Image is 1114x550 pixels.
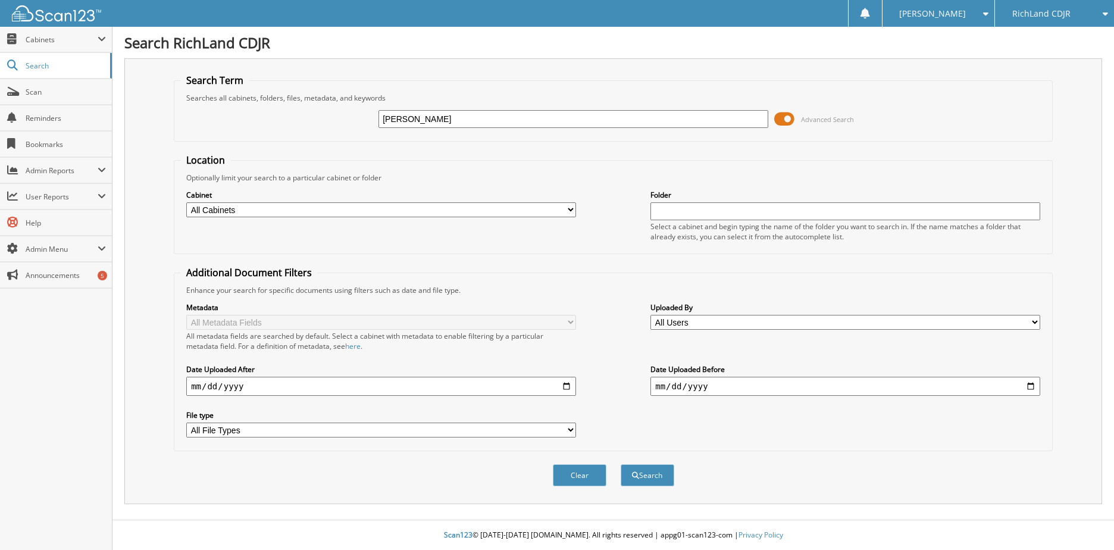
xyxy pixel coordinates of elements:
[26,61,104,71] span: Search
[180,93,1046,103] div: Searches all cabinets, folders, files, metadata, and keywords
[1054,493,1114,550] iframe: Chat Widget
[180,173,1046,183] div: Optionally limit your search to a particular cabinet or folder
[186,302,576,312] label: Metadata
[26,113,106,123] span: Reminders
[26,35,98,45] span: Cabinets
[345,341,361,351] a: here
[26,270,106,280] span: Announcements
[650,302,1040,312] label: Uploaded By
[26,218,106,228] span: Help
[186,364,576,374] label: Date Uploaded After
[186,377,576,396] input: start
[553,464,606,486] button: Clear
[112,521,1114,550] div: © [DATE]-[DATE] [DOMAIN_NAME]. All rights reserved | appg01-scan123-com |
[650,190,1040,200] label: Folder
[444,530,472,540] span: Scan123
[180,74,249,87] legend: Search Term
[98,271,107,280] div: 5
[180,154,231,167] legend: Location
[899,10,966,17] span: [PERSON_NAME]
[739,530,783,540] a: Privacy Policy
[650,377,1040,396] input: end
[26,87,106,97] span: Scan
[650,364,1040,374] label: Date Uploaded Before
[186,410,576,420] label: File type
[621,464,674,486] button: Search
[124,33,1102,52] h1: Search RichLand CDJR
[186,190,576,200] label: Cabinet
[186,331,576,351] div: All metadata fields are searched by default. Select a cabinet with metadata to enable filtering b...
[180,266,318,279] legend: Additional Document Filters
[801,115,854,124] span: Advanced Search
[1012,10,1071,17] span: RichLand CDJR
[26,244,98,254] span: Admin Menu
[12,5,101,21] img: scan123-logo-white.svg
[26,192,98,202] span: User Reports
[26,165,98,176] span: Admin Reports
[26,139,106,149] span: Bookmarks
[180,285,1046,295] div: Enhance your search for specific documents using filters such as date and file type.
[650,221,1040,242] div: Select a cabinet and begin typing the name of the folder you want to search in. If the name match...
